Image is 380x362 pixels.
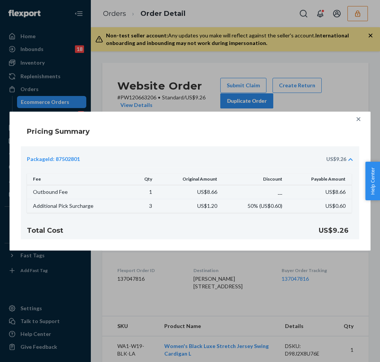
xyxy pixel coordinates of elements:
td: 3 [125,199,157,213]
th: Qty [125,173,157,185]
td: 50% ( US$0.60 ) [222,199,287,213]
td: US$8.66 [287,185,352,199]
th: Discount [222,173,287,185]
th: Payable Amount [287,173,352,185]
h4: Total Cost [27,226,301,235]
td: 1 [125,185,157,199]
h4: US$9.26 [319,226,353,235]
th: Original Amount [157,173,222,185]
td: US$0.60 [287,199,352,213]
td: Additional Pick Surcharge [27,199,124,213]
h4: Pricing Summary [27,127,90,136]
div: PackageId: 87502801 [27,155,80,163]
td: Outbound Fee [27,185,124,199]
td: US$1.20 [157,199,222,213]
th: Fee [27,173,124,185]
div: US$9.26 [326,155,346,163]
td: US$8.66 [157,185,222,199]
td: __ [222,185,287,199]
